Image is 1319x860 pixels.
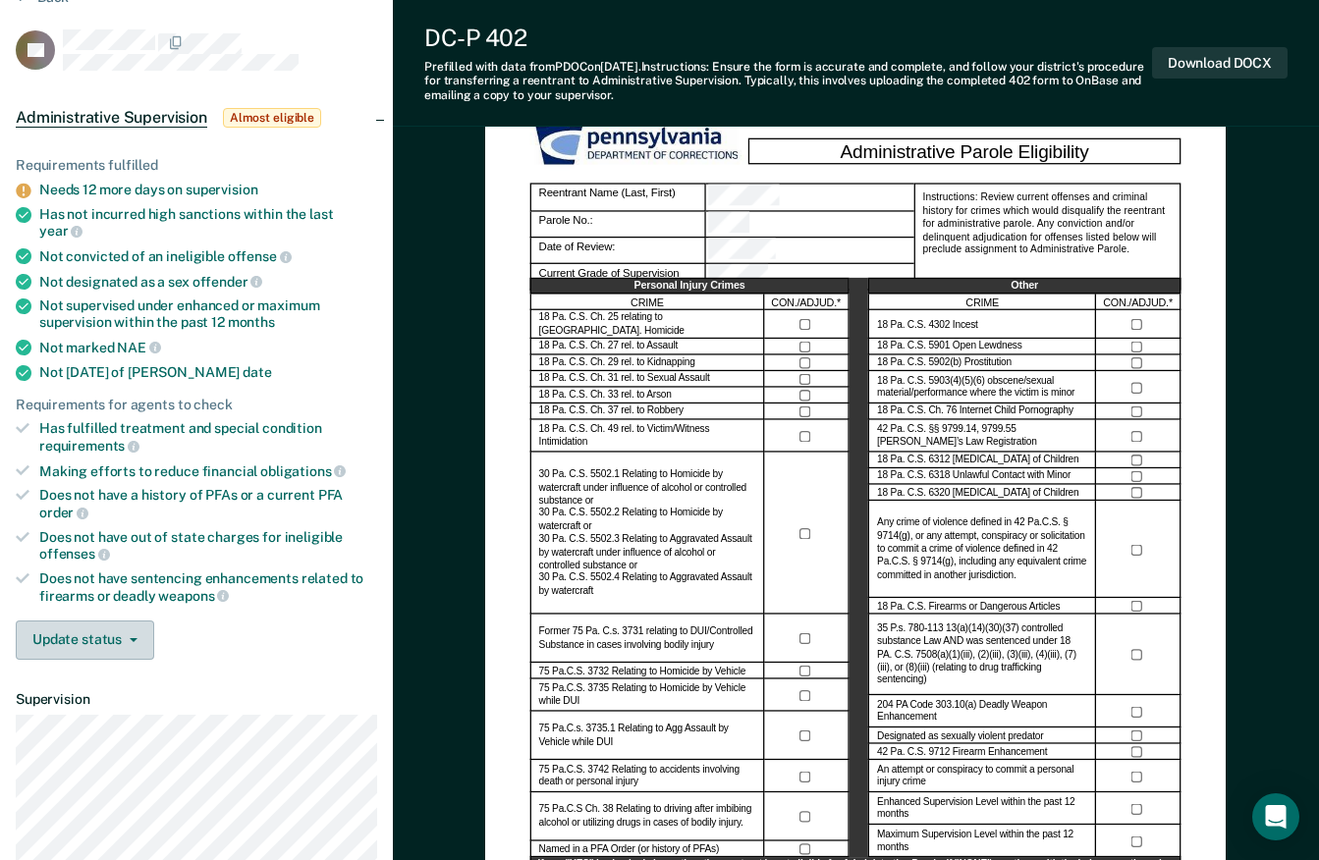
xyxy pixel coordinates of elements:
[16,691,377,708] dt: Supervision
[539,843,720,856] label: Named in a PFA Order (or history of PFAs)
[530,184,706,211] div: Reentrant Name (Last, First)
[39,364,377,381] div: Not [DATE] of [PERSON_NAME]
[706,238,914,264] div: Date of Review:
[39,529,377,563] div: Does not have out of state charges for ineligible
[706,264,914,291] div: Current Grade of Supervision
[39,546,110,562] span: offenses
[539,764,756,789] label: 75 Pa.C.S. 3742 Relating to accidents involving death or personal injury
[39,420,377,454] div: Has fulfilled treatment and special condition
[1096,295,1181,311] div: CON./ADJUD.*
[877,356,1012,369] label: 18 Pa. C.S. 5902(b) Prostitution
[539,682,756,708] label: 75 Pa.C.S. 3735 Relating to Homicide by Vehicle while DUI
[877,829,1087,854] label: Maximum Supervision Level within the past 12 months
[877,699,1087,725] label: 204 PA Code 303.10(a) Deadly Weapon Enhancement
[228,314,275,330] span: months
[530,278,850,295] div: Personal Injury Crimes
[869,278,1182,295] div: Other
[877,486,1078,499] label: 18 Pa. C.S. 6320 [MEDICAL_DATA] of Children
[877,746,1047,759] label: 42 Pa. C.S. 9712 Firearm Enhancement
[39,339,377,356] div: Not marked
[158,588,229,604] span: weapons
[877,423,1087,449] label: 42 Pa. C.S. §§ 9799.14, 9799.55 [PERSON_NAME]’s Law Registration
[243,364,271,380] span: date
[39,462,377,480] div: Making efforts to reduce financial
[16,108,207,128] span: Administrative Supervision
[706,184,914,211] div: Reentrant Name (Last, First)
[530,211,706,238] div: Parole No.:
[539,373,710,386] label: 18 Pa. C.S. Ch. 31 rel. to Sexual Assault
[39,570,377,604] div: Does not have sentencing enhancements related to firearms or deadly
[530,295,765,311] div: CRIME
[748,137,1181,164] div: Administrative Parole Eligibility
[530,264,706,291] div: Current Grade of Supervision
[877,600,1060,613] label: 18 Pa. C.S. Firearms or Dangerous Articles
[539,389,672,402] label: 18 Pa. C.S. Ch. 33 rel. to Arson
[39,273,377,291] div: Not designated as a sex
[914,184,1182,291] div: Instructions: Review current offenses and criminal history for crimes which would disqualify the ...
[539,341,679,353] label: 18 Pa. C.S. Ch. 27 rel. to Assault
[877,318,978,331] label: 18 Pa. C.S. 4302 Incest
[539,625,756,651] label: Former 75 Pa. C.s. 3731 relating to DUI/Controlled Substance in cases involving bodily injury
[424,60,1152,102] div: Prefilled with data from PDOC on [DATE] . Instructions: Ensure the form is accurate and complete,...
[539,724,756,749] label: 75 Pa.C.s. 3735.1 Relating to Agg Assault by Vehicle while DUI
[223,108,321,128] span: Almost eligible
[39,182,377,198] div: Needs 12 more days on supervision
[539,665,746,677] label: 75 Pa.C.S. 3732 Relating to Homicide by Vehicle
[539,804,756,830] label: 75 Pa.C.S Ch. 38 Relating to driving after imbibing alcohol or utilizing drugs in cases of bodily...
[539,468,756,598] label: 30 Pa. C.S. 5502.1 Relating to Homicide by watercraft under influence of alcohol or controlled su...
[765,295,850,311] div: CON./ADJUD.*
[539,312,756,338] label: 18 Pa. C.S. Ch. 25 relating to [GEOGRAPHIC_DATA]. Homicide
[39,206,377,240] div: Has not incurred high sanctions within the last
[39,487,377,520] div: Does not have a history of PFAs or a current PFA order
[39,438,139,454] span: requirements
[877,405,1073,418] label: 18 Pa. C.S. Ch. 76 Internet Child Pornography
[877,375,1087,401] label: 18 Pa. C.S. 5903(4)(5)(6) obscene/sexual material/performance where the victim is minor
[192,274,263,290] span: offender
[539,356,695,369] label: 18 Pa. C.S. Ch. 29 rel. to Kidnapping
[877,622,1087,687] label: 35 P.s. 780-113 13(a)(14)(30)(37) controlled substance Law AND was sentenced under 18 PA. C.S. 75...
[260,463,346,479] span: obligations
[877,517,1087,582] label: Any crime of violence defined in 42 Pa.C.S. § 9714(g), or any attempt, conspiracy or solicitation...
[117,340,160,355] span: NAE
[530,116,748,171] img: PDOC Logo
[706,211,914,238] div: Parole No.:
[877,341,1021,353] label: 18 Pa. C.S. 5901 Open Lewdness
[16,157,377,174] div: Requirements fulfilled
[877,454,1078,466] label: 18 Pa. C.S. 6312 [MEDICAL_DATA] of Children
[530,238,706,264] div: Date of Review:
[1152,47,1288,80] button: Download DOCX
[869,295,1097,311] div: CRIME
[16,397,377,413] div: Requirements for agents to check
[39,223,82,239] span: year
[877,470,1071,483] label: 18 Pa. C.S. 6318 Unlawful Contact with Minor
[877,796,1087,822] label: Enhanced Supervision Level within the past 12 months
[39,247,377,265] div: Not convicted of an ineligible
[424,24,1152,52] div: DC-P 402
[16,620,154,660] button: Update status
[877,764,1087,789] label: An attempt or conspiracy to commit a personal injury crime
[539,405,684,418] label: 18 Pa. C.S. Ch. 37 rel. to Robbery
[877,729,1043,742] label: Designated as sexually violent predator
[228,248,292,264] span: offense
[1252,793,1299,840] div: Open Intercom Messenger
[539,423,756,449] label: 18 Pa. C.S. Ch. 49 rel. to Victim/Witness Intimidation
[39,297,377,331] div: Not supervised under enhanced or maximum supervision within the past 12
